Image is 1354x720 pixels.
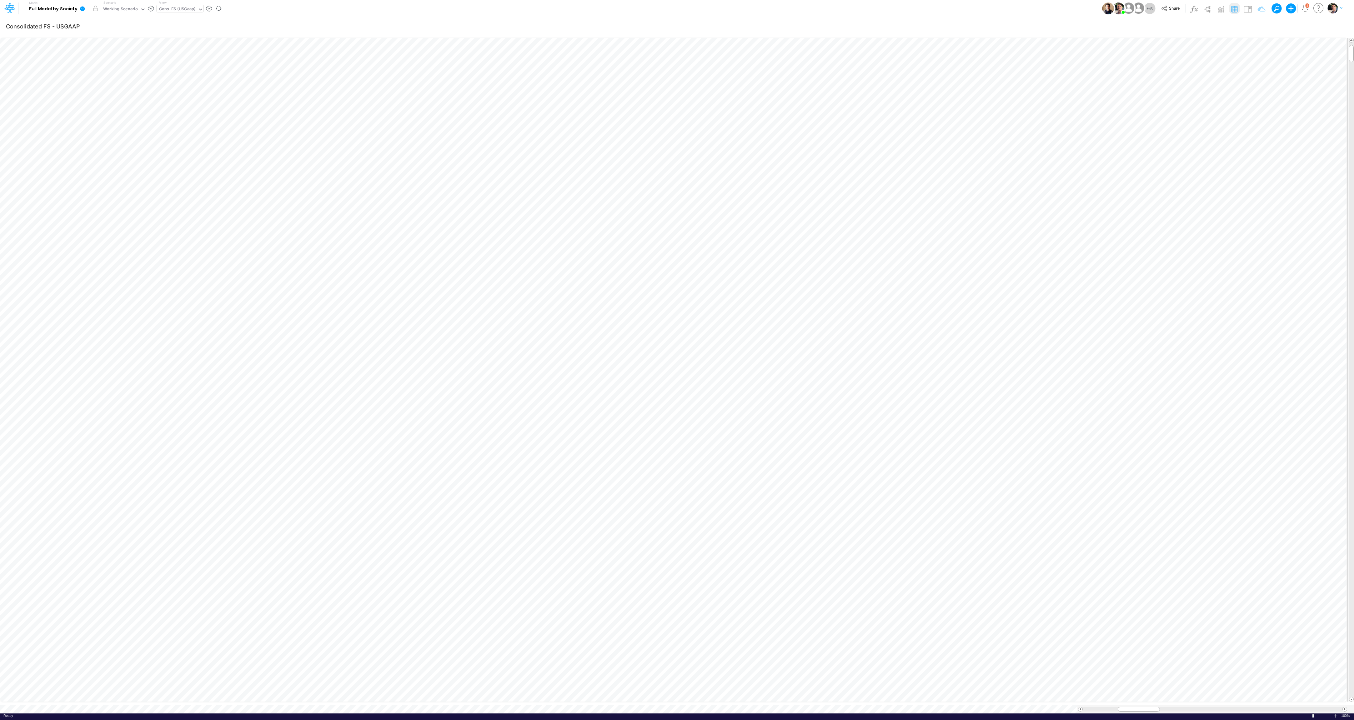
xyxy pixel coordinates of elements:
img: User Image Icon [1112,2,1124,14]
a: Notifications [1301,5,1309,12]
span: Ready [3,714,13,717]
img: User Image Icon [1121,1,1136,15]
button: Share [1158,4,1184,13]
div: Cons. FS (USGaap) [159,6,196,13]
div: Zoom In [1333,713,1338,718]
div: Zoom [1312,714,1314,717]
div: In Ready mode [3,713,13,718]
span: + 45 [1146,7,1153,11]
input: Type a title here [6,20,1218,32]
img: User Image Icon [1102,2,1114,14]
div: Zoom Out [1288,714,1293,718]
div: Zoom level [1341,713,1351,718]
label: View [159,0,166,5]
b: Full Model by Society [29,6,78,12]
img: User Image Icon [1131,1,1146,15]
div: Working Scenario [103,6,138,13]
label: Scenario [103,0,116,5]
div: Zoom [1294,713,1333,718]
div: 2 unread items [1306,4,1308,7]
span: 100% [1341,713,1351,718]
label: Model [29,1,38,5]
span: Share [1169,6,1180,10]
